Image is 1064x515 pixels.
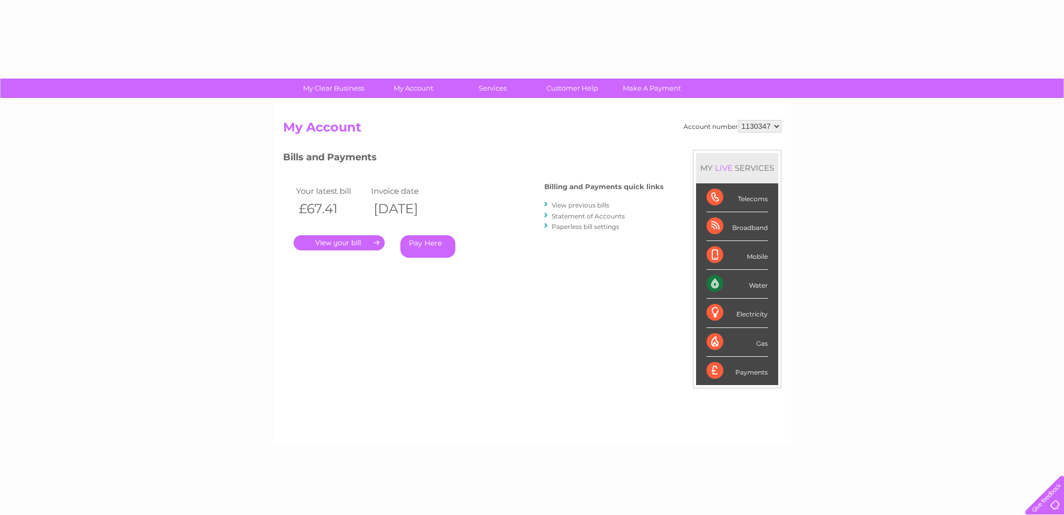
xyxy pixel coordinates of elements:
[707,328,768,357] div: Gas
[370,79,456,98] a: My Account
[707,270,768,299] div: Water
[294,184,369,198] td: Your latest bill
[283,150,664,168] h3: Bills and Payments
[552,201,609,209] a: View previous bills
[707,212,768,241] div: Broadband
[450,79,536,98] a: Services
[707,241,768,270] div: Mobile
[283,120,781,140] h2: My Account
[707,357,768,385] div: Payments
[684,120,781,133] div: Account number
[713,163,735,173] div: LIVE
[294,235,385,250] a: .
[400,235,455,258] a: Pay Here
[707,183,768,212] div: Telecoms
[552,212,625,220] a: Statement of Accounts
[294,198,369,220] th: £67.41
[290,79,377,98] a: My Clear Business
[529,79,615,98] a: Customer Help
[609,79,695,98] a: Make A Payment
[544,183,664,191] h4: Billing and Payments quick links
[368,184,444,198] td: Invoice date
[696,153,778,183] div: MY SERVICES
[707,299,768,327] div: Electricity
[552,223,619,231] a: Paperless bill settings
[368,198,444,220] th: [DATE]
